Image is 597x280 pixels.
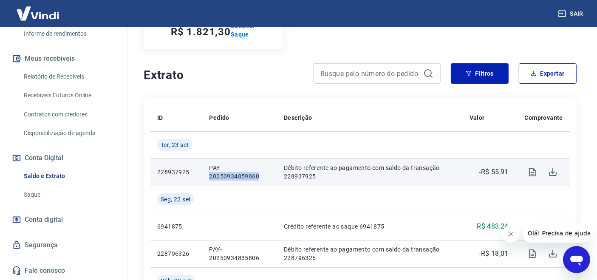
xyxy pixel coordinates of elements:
[525,113,563,122] p: Comprovante
[470,113,485,122] p: Valor
[25,214,63,226] span: Conta digital
[209,164,270,181] p: PAY-20250934859860
[320,67,420,80] input: Busque pelo número do pedido
[157,113,163,122] p: ID
[209,245,270,262] p: PAY-20250934835806
[5,6,71,13] span: Olá! Precisa de ajuda?
[284,222,456,231] p: Crédito referente ao saque 6941875
[10,149,117,167] button: Conta Digital
[519,63,577,84] button: Exportar
[479,249,509,259] p: -R$ 18,01
[20,186,117,204] a: Saque
[10,210,117,229] a: Conta digital
[451,63,509,84] button: Filtros
[10,236,117,255] a: Segurança
[10,49,117,68] button: Meus recebíveis
[171,25,231,39] h5: R$ 1.821,30
[502,226,519,243] iframe: Fechar mensagem
[10,0,65,26] img: Vindi
[477,221,509,232] p: R$ 483,24
[20,106,117,123] a: Contratos com credores
[20,167,117,185] a: Saldo e Extrato
[284,245,456,262] p: Débito referente ao pagamento com saldo da transação 228796326
[157,222,195,231] p: 6941875
[543,162,563,182] span: Download
[543,243,563,264] span: Download
[563,246,590,273] iframe: Botão para abrir a janela de mensagens
[161,195,191,204] span: Seg, 22 set
[157,249,195,258] p: 228796326
[231,22,273,39] a: Solicitar Saque
[157,168,195,176] p: 228937925
[20,87,117,104] a: Recebíveis Futuros Online
[284,113,312,122] p: Descrição
[20,25,117,42] a: Informe de rendimentos
[284,164,456,181] p: Débito referente ao pagamento com saldo da transação 228937925
[523,224,590,243] iframe: Mensagem da empresa
[10,261,117,280] a: Fale conosco
[522,243,543,264] span: Visualizar
[20,68,117,85] a: Relatório de Recebíveis
[20,124,117,142] a: Disponibilização de agenda
[556,6,587,22] button: Sair
[144,67,303,84] h4: Extrato
[522,162,543,182] span: Visualizar
[161,141,189,149] span: Ter, 23 set
[209,113,229,122] p: Pedido
[479,167,509,177] p: -R$ 55,91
